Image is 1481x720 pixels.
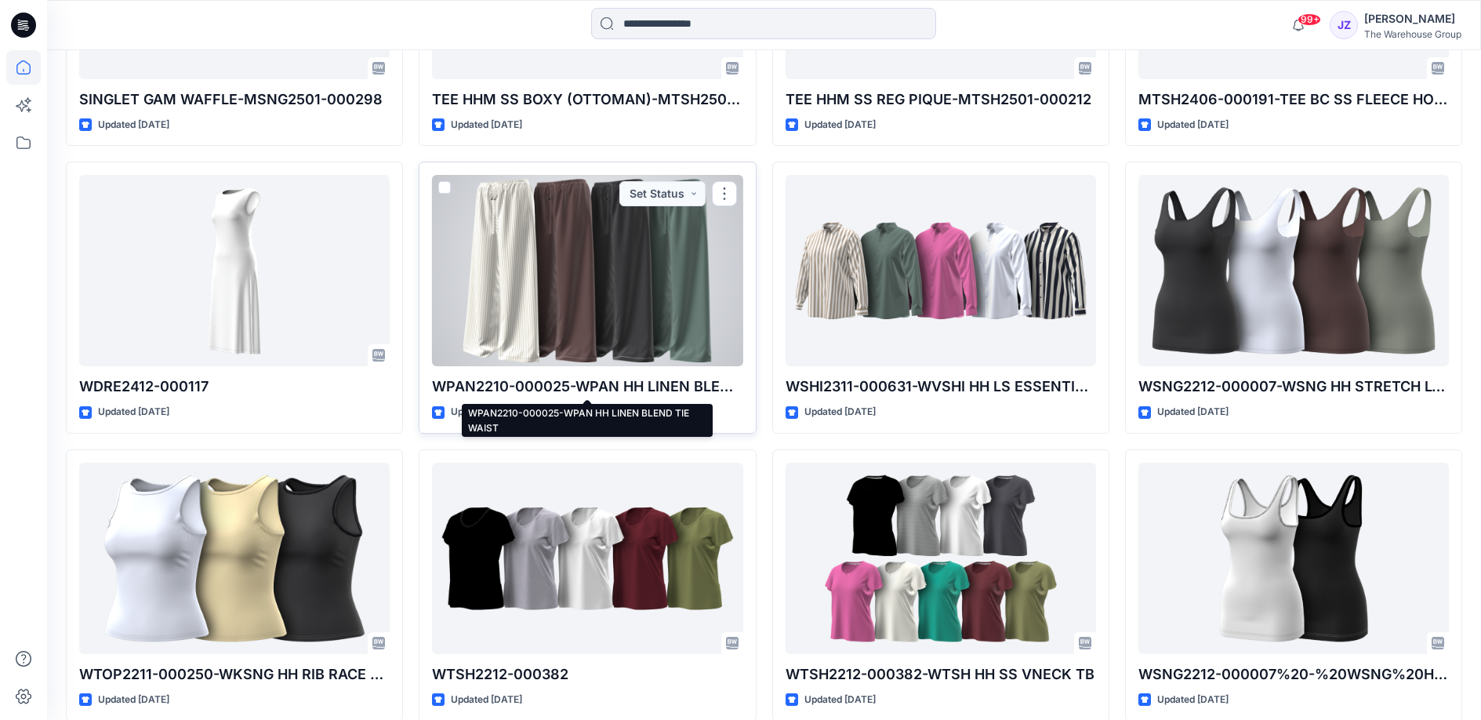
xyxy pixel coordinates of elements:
[1364,9,1461,28] div: [PERSON_NAME]
[432,463,742,654] a: WTSH2212-000382
[1138,664,1449,685] p: WSNG2212-000007%20-%20WSNG%20HH%20STRETCH%20LONGLINE%20TANK
[451,117,522,133] p: Updated [DATE]
[432,175,742,366] a: WPAN2210-000025-WPAN HH LINEN BLEND TIE WAIST
[98,117,169,133] p: Updated [DATE]
[432,664,742,685] p: WTSH2212-000382
[786,89,1096,111] p: TEE HHM SS REG PIQUE-MTSH2501-000212
[79,89,390,111] p: SINGLET GAM WAFFLE-MSNG2501-000298
[1157,404,1229,420] p: Updated [DATE]
[451,692,522,708] p: Updated [DATE]
[1138,175,1449,366] a: WSNG2212-000007-WSNG HH STRETCH LONGLINE TANK
[98,404,169,420] p: Updated [DATE]
[79,664,390,685] p: WTOP2211-000250-WKSNG HH RIB RACE BK TANK TB
[804,692,876,708] p: Updated [DATE]
[1138,89,1449,111] p: MTSH2406-000191-TEE BC SS FLEECE HOOD PS
[79,175,390,366] a: WDRE2412-000117
[79,463,390,654] a: WTOP2211-000250-WKSNG HH RIB RACE BK TANK TB
[786,175,1096,366] a: WSHI2311-000631-WVSHI HH LS ESSENTIAL LINEN
[432,376,742,398] p: WPAN2210-000025-WPAN HH LINEN BLEND TIE WAIST
[1330,11,1358,39] div: JZ
[786,664,1096,685] p: WTSH2212-000382-WTSH HH SS VNECK TB
[1157,117,1229,133] p: Updated [DATE]
[79,376,390,398] p: WDRE2412-000117
[1298,13,1321,26] span: 99+
[804,404,876,420] p: Updated [DATE]
[804,117,876,133] p: Updated [DATE]
[786,463,1096,654] a: WTSH2212-000382-WTSH HH SS VNECK TB
[1138,376,1449,398] p: WSNG2212-000007-WSNG HH STRETCH LONGLINE TANK
[1364,28,1461,40] div: The Warehouse Group
[98,692,169,708] p: Updated [DATE]
[451,404,522,420] p: Updated [DATE]
[1157,692,1229,708] p: Updated [DATE]
[1138,463,1449,654] a: WSNG2212-000007%20-%20WSNG%20HH%20STRETCH%20LONGLINE%20TANK
[786,376,1096,398] p: WSHI2311-000631-WVSHI HH LS ESSENTIAL LINEN
[432,89,742,111] p: TEE HHM SS BOXY (OTTOMAN)-MTSH2501-000211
